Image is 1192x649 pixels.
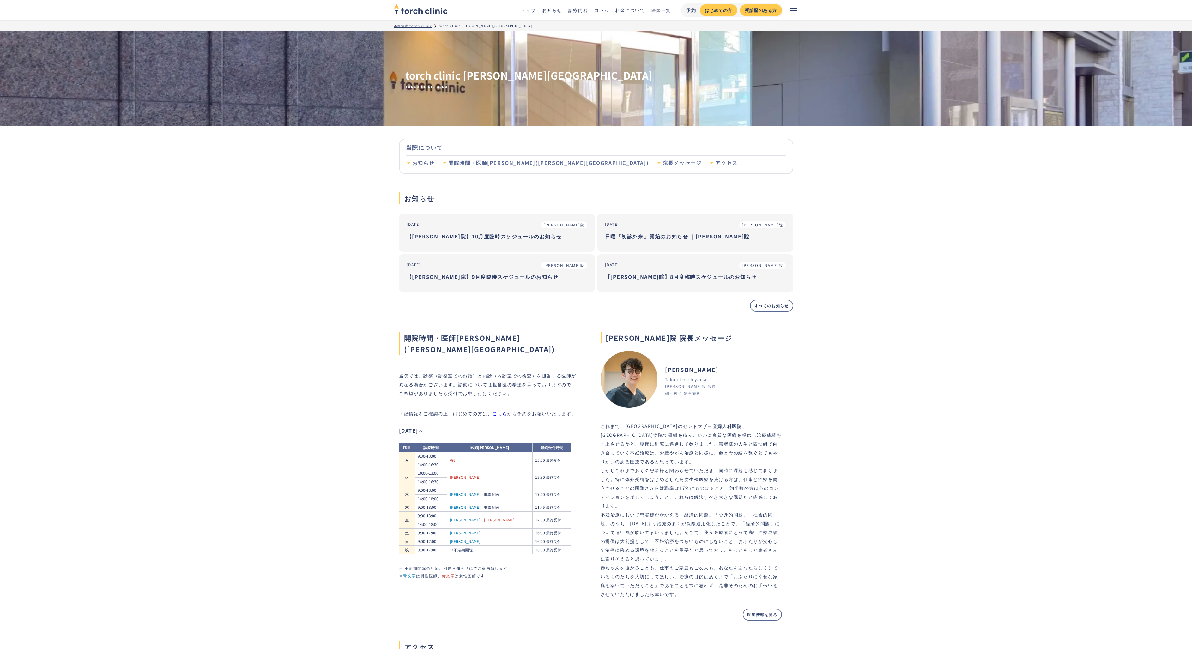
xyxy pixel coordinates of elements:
[399,528,415,537] th: 土
[447,486,533,503] td: 、非常勤医
[407,262,421,267] div: [DATE]
[403,573,416,578] span: 青文字
[415,477,447,486] td: 14:00-16:30
[415,452,447,460] td: 9:30-13:00
[665,365,718,374] div: [PERSON_NAME]
[605,272,786,281] h3: 【[PERSON_NAME]院】8月度臨時スケジュールのお知らせ
[715,159,737,166] div: アクセス
[665,390,701,396] div: 婦人科 生殖医療科
[415,511,447,520] td: 9:00-13:00
[605,262,620,267] div: [DATE]
[447,443,533,452] th: 医師[PERSON_NAME]
[439,23,532,28] div: torch clinic [PERSON_NAME][GEOGRAPHIC_DATA]
[533,469,571,486] td: 15:30 最終受付
[533,511,571,528] td: 17:00 最終受付
[399,503,415,511] th: 木
[450,530,480,535] span: [PERSON_NAME]
[407,272,587,281] h3: 【[PERSON_NAME]院】9月度臨時スケジュールのお知らせ
[399,469,415,486] th: 火
[407,221,421,227] div: [DATE]
[442,573,455,578] span: 赤文字
[651,7,671,13] a: 医師一覧
[543,222,584,228] div: [PERSON_NAME]院
[450,491,480,497] span: [PERSON_NAME]
[406,156,434,170] a: お知らせ
[601,422,782,598] div: これまで、[GEOGRAPHIC_DATA]のセントマザー産婦人科医院、[GEOGRAPHIC_DATA]病院で研鑽を積み、いかに良質な医療を提供し治療成績を向上させるかと、臨床に研究に邁進して...
[399,428,424,433] h4: [DATE]～
[415,520,447,528] td: 14:00-18:00
[394,23,432,28] div: 不妊治療 torch clinic
[615,7,645,13] a: 料金について
[700,4,737,16] a: はじめての方
[594,7,609,13] a: コラム
[399,332,580,355] h2: 開院時間・医師[PERSON_NAME]([PERSON_NAME][GEOGRAPHIC_DATA])
[394,4,448,16] a: home
[601,351,657,408] img: 市山卓彦(医師)の写真
[665,376,707,382] div: Takuhiko Ichiyama
[406,139,786,155] div: 当院について
[533,486,571,503] td: 17:00 最終受付
[399,537,415,545] th: 日
[399,371,580,406] div: 当院では、診察（診察室でのお話）と内診（内診室での検査）を担当する医師が異なる場合がございます。診察については担当医の希望を承っておりますので、ご希望がありましたら受付でお申し付けください。
[399,409,577,418] div: 下記情報をご確認の上、はじめての方は、 から予約をお願いいたします。
[743,609,782,621] a: 医師情報を見る
[447,511,533,528] td: 、
[663,159,701,166] div: 院長メッセージ
[415,537,447,545] td: 9:00-17:00
[415,545,447,554] td: 9:00-17:00
[399,545,415,554] th: 祝
[601,332,782,343] h2: [PERSON_NAME]院 院長メッセージ
[597,214,793,252] a: [DATE][PERSON_NAME]院日曜「初診外来」開始のお知らせ ｜[PERSON_NAME]院
[742,222,783,228] div: [PERSON_NAME]院
[533,503,571,511] td: 11:45 最終受付
[412,159,434,166] div: お知らせ
[394,2,448,16] img: torch clinic
[405,69,652,89] h1: torch clinic [PERSON_NAME][GEOGRAPHIC_DATA]
[405,85,652,89] span: TORCH CLINIC UENO
[686,7,696,14] div: 予約
[415,443,447,452] th: 診療時間
[597,254,793,292] a: [DATE][PERSON_NAME]院【[PERSON_NAME]院】8月度臨時スケジュールのお知らせ
[399,443,415,452] th: 曜日
[750,300,793,312] a: すべてのお知らせ
[533,443,571,452] th: 最終受付時間
[448,159,649,166] div: 開院時間・医師[PERSON_NAME]([PERSON_NAME][GEOGRAPHIC_DATA])
[742,262,783,268] div: [PERSON_NAME]院
[543,262,584,268] div: [PERSON_NAME]院
[533,452,571,469] td: 15:30 最終受付
[450,538,480,544] span: [PERSON_NAME]
[415,460,447,469] td: 14:00-16:30
[568,7,588,13] a: 診療内容
[533,545,571,554] td: 16:00 最終受付
[450,517,480,522] span: [PERSON_NAME]
[415,494,447,503] td: 14:00-18:00
[450,474,480,480] span: [PERSON_NAME]
[399,192,793,204] h2: お知らせ
[493,409,507,418] a: こちら
[665,383,716,389] div: [PERSON_NAME]院 院長
[399,564,580,580] div: ※ 不定期開院のため、別途お知らせにてご案内致します ※ は男性医師、 は女性医師です
[533,528,571,537] td: 16:00 最終受付
[442,156,649,170] a: 開院時間・医師[PERSON_NAME]([PERSON_NAME][GEOGRAPHIC_DATA])
[399,486,415,503] th: 水
[399,511,415,528] th: 金
[656,156,701,170] a: 院長メッセージ
[740,4,782,16] a: 受診歴のある方
[447,545,533,554] td: ※不定期開院
[399,214,595,252] a: [DATE][PERSON_NAME]院【[PERSON_NAME]院】10月度臨時スケジュールのお知らせ
[521,7,536,13] a: トップ
[407,231,587,241] h3: 【[PERSON_NAME]院】10月度臨時スケジュールのお知らせ
[533,537,571,545] td: 16:00 最終受付
[399,452,415,469] th: 月
[450,457,457,463] span: 香川
[605,231,786,241] h3: 日曜「初診外来」開始のお知らせ ｜[PERSON_NAME]院
[399,254,595,292] a: [DATE][PERSON_NAME]院【[PERSON_NAME]院】9月度臨時スケジュールのお知らせ
[709,156,737,170] a: アクセス
[745,7,777,14] div: 受診歴のある方
[415,503,447,511] td: 9:00-13:00
[415,528,447,537] td: 9:00-17:00
[705,7,732,14] div: はじめての方
[484,517,514,522] span: [PERSON_NAME]
[450,504,480,510] span: [PERSON_NAME]
[415,469,447,477] td: 10:00-13:00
